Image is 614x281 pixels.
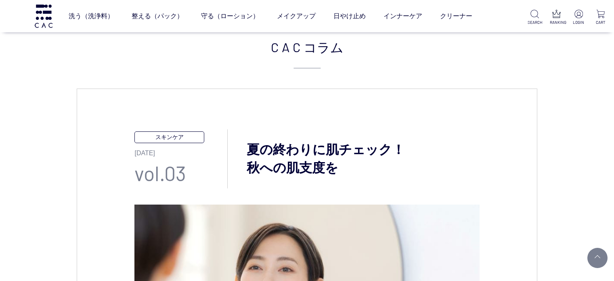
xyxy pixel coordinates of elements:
h3: 夏の終わりに肌チェック！ 秋への肌支度を [228,141,479,177]
span: コラム [304,37,344,57]
p: CART [593,19,608,25]
a: CART [593,10,608,25]
p: スキンケア [134,131,204,143]
a: インナーケア [383,5,422,27]
img: logo [34,4,54,27]
p: [DATE] [134,143,227,158]
a: RANKING [550,10,564,25]
a: 洗う（洗浄料） [69,5,114,27]
a: 守る（ローション） [201,5,259,27]
a: メイクアップ [277,5,316,27]
p: RANKING [550,19,564,25]
h2: CAC [77,37,537,68]
a: LOGIN [572,10,586,25]
p: LOGIN [572,19,586,25]
p: SEARCH [528,19,542,25]
p: vol.03 [134,158,227,188]
a: 整える（パック） [132,5,183,27]
a: クリーナー [440,5,472,27]
a: 日やけ止め [333,5,366,27]
a: SEARCH [528,10,542,25]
